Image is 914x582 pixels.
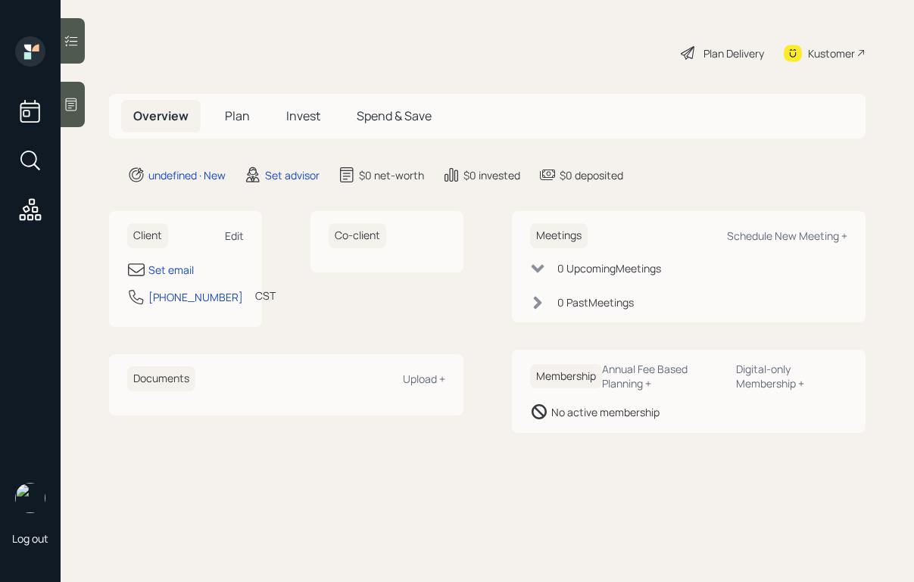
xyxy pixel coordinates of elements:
[551,404,660,420] div: No active membership
[557,260,661,276] div: 0 Upcoming Meeting s
[727,229,847,243] div: Schedule New Meeting +
[560,167,623,183] div: $0 deposited
[133,107,189,124] span: Overview
[255,288,276,303] div: CST
[530,223,588,248] h6: Meetings
[359,167,424,183] div: $0 net-worth
[530,364,602,389] h6: Membership
[602,362,724,391] div: Annual Fee Based Planning +
[463,167,520,183] div: $0 invested
[12,531,48,546] div: Log out
[225,107,250,124] span: Plan
[557,294,634,310] div: 0 Past Meeting s
[808,45,855,61] div: Kustomer
[127,366,195,391] h6: Documents
[703,45,764,61] div: Plan Delivery
[265,167,320,183] div: Set advisor
[286,107,320,124] span: Invest
[15,483,45,513] img: robby-grisanti-headshot.png
[127,223,168,248] h6: Client
[148,167,226,183] div: undefined · New
[329,223,386,248] h6: Co-client
[403,372,445,386] div: Upload +
[148,262,194,278] div: Set email
[148,289,243,305] div: [PHONE_NUMBER]
[225,229,244,243] div: Edit
[736,362,847,391] div: Digital-only Membership +
[357,107,432,124] span: Spend & Save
